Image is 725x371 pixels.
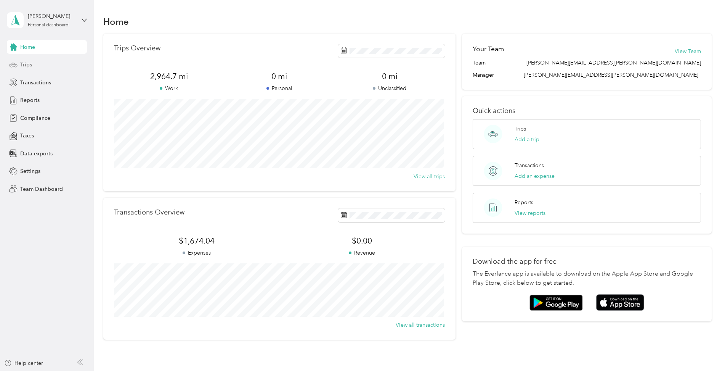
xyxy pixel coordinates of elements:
button: View all transactions [396,321,445,329]
span: Settings [20,167,40,175]
button: Add a trip [515,135,539,144]
img: App store [596,294,644,311]
img: Google play [529,295,583,311]
p: Unclassified [335,84,445,92]
span: $0.00 [279,236,445,246]
p: Work [114,84,224,92]
span: Reports [20,96,40,104]
span: 2,964.7 mi [114,71,224,82]
p: Revenue [279,249,445,257]
div: Personal dashboard [28,23,69,27]
span: Trips [20,61,32,69]
span: $1,674.04 [114,236,279,246]
span: [PERSON_NAME][EMAIL_ADDRESS][PERSON_NAME][DOMAIN_NAME] [524,72,698,78]
p: Personal [224,84,334,92]
p: Expenses [114,249,279,257]
span: Team Dashboard [20,185,63,193]
span: Compliance [20,114,50,122]
span: Data exports [20,150,53,158]
button: View all trips [414,173,445,181]
h1: Home [103,18,129,26]
span: Manager [473,71,494,79]
p: Download the app for free [473,258,701,266]
span: Transactions [20,79,51,87]
p: Trips [515,125,526,133]
button: View reports [515,209,545,217]
p: The Everlance app is available to download on the Apple App Store and Google Play Store, click be... [473,269,701,288]
p: Transactions [515,161,544,169]
p: Transactions Overview [114,208,184,216]
p: Quick actions [473,107,701,115]
h2: Your Team [473,44,504,54]
button: Help center [4,359,43,367]
span: Home [20,43,35,51]
button: View Team [675,47,701,55]
p: Reports [515,198,533,206]
span: 0 mi [335,71,445,82]
span: [PERSON_NAME][EMAIL_ADDRESS][PERSON_NAME][DOMAIN_NAME] [526,59,701,67]
span: Taxes [20,132,34,140]
span: Team [473,59,486,67]
button: Add an expense [515,172,555,180]
p: Trips Overview [114,44,160,52]
iframe: Everlance-gr Chat Button Frame [682,328,725,371]
span: 0 mi [224,71,334,82]
div: [PERSON_NAME] [28,12,75,20]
